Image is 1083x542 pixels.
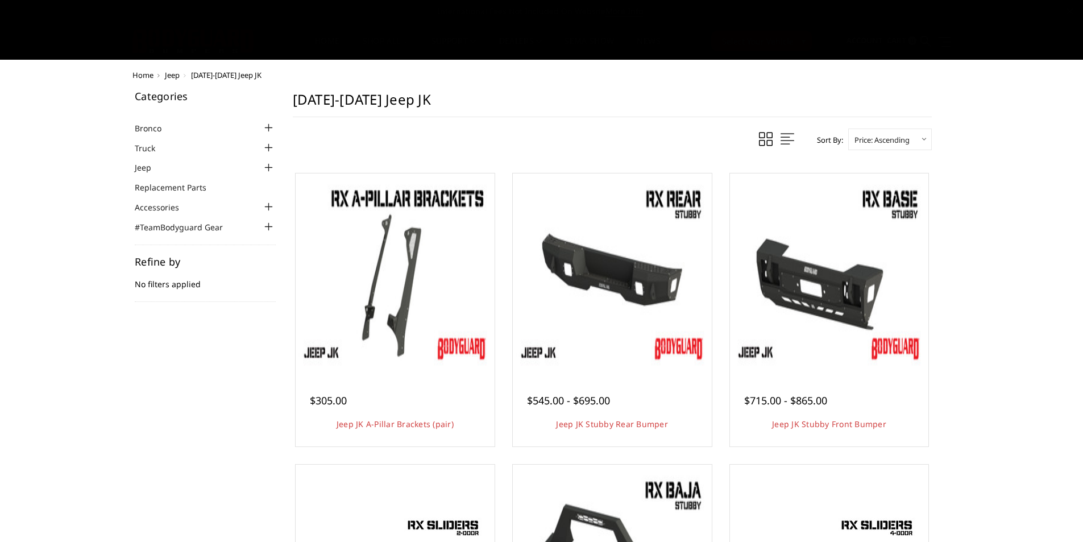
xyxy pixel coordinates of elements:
a: Accessories [135,201,193,213]
span: Account [847,35,883,45]
a: shop all [363,37,409,59]
a: Jeep JK Stubby Rear Bumper Jeep JK Stubby Rear Bumper [516,176,709,370]
span: $305.00 [310,394,347,407]
a: Jeep [135,162,165,173]
button: Select Your Vehicle [711,31,812,51]
a: #TeamBodyguard Gear [135,221,237,233]
a: Jeep [165,70,180,80]
a: Account [847,26,883,56]
h5: Categories [135,91,276,101]
img: Jeep JK Stubby Front Bumper [733,176,926,370]
a: News [637,37,660,59]
span: $545.00 - $695.00 [527,394,610,407]
a: SEMA Show [565,37,614,59]
img: Jeep JK A-Pillar Brackets (pair) [298,176,492,370]
a: Cart 0 [887,26,916,56]
a: Replacement Parts [135,181,221,193]
a: More Info [605,6,643,17]
a: Truck [135,142,169,154]
span: $715.00 - $865.00 [744,394,827,407]
span: Select Your Vehicle [722,35,794,47]
a: Support [431,37,476,59]
h5: Refine by [135,256,276,267]
a: Jeep JK Stubby Rear Bumper [556,419,668,429]
span: 0 [908,36,916,45]
a: Bronco [135,122,176,134]
span: ▾ [802,35,806,47]
a: Dealers [499,37,542,59]
a: Jeep JK Stubby Front Bumper [772,419,886,429]
img: BODYGUARD BUMPERS [132,29,255,53]
h1: [DATE]-[DATE] Jeep JK [293,91,932,117]
span: [DATE]-[DATE] Jeep JK [191,70,262,80]
a: Home [315,37,339,59]
span: Cart [887,35,906,45]
label: Sort By: [811,131,843,148]
a: Jeep JK A-Pillar Brackets (pair) [337,419,454,429]
div: No filters applied [135,256,276,302]
a: Home [132,70,153,80]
